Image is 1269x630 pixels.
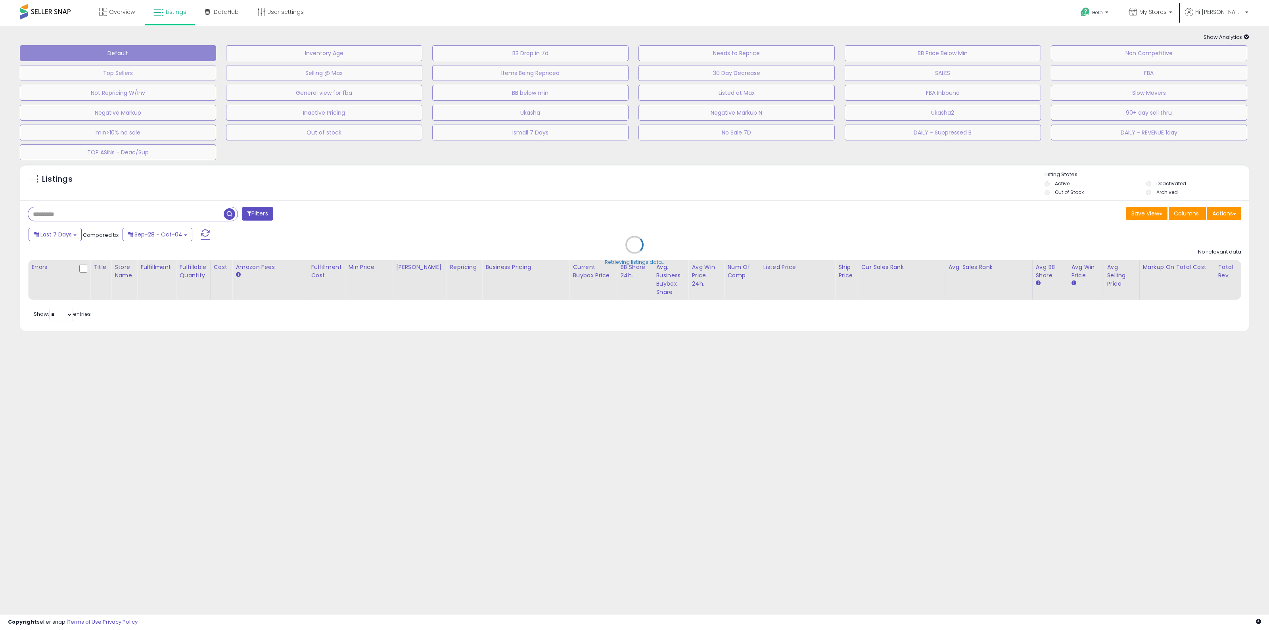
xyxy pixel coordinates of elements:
button: Ukasha2 [845,105,1041,121]
button: Listed at Max [638,85,835,101]
button: FBA Inbound [845,85,1041,101]
button: BB below min [432,85,629,101]
button: Generel view for fba [226,85,422,101]
span: Hi [PERSON_NAME] [1195,8,1243,16]
button: Top Sellers [20,65,216,81]
button: BB Price Below Min [845,45,1041,61]
button: Non Competitive [1051,45,1247,61]
button: DAILY - Suppressed B [845,125,1041,140]
a: Hi [PERSON_NAME] [1185,8,1248,26]
span: DataHub [214,8,239,16]
button: min>10% no sale [20,125,216,140]
button: Ukasha [432,105,629,121]
button: Not Repricing W/Inv [20,85,216,101]
button: 30 Day Decrease [638,65,835,81]
a: Help [1074,1,1116,26]
button: Selling @ Max [226,65,422,81]
button: Inactive Pricing [226,105,422,121]
button: Negative Markup N [638,105,835,121]
button: BB Drop in 7d [432,45,629,61]
span: Help [1092,9,1103,16]
button: Out of stock [226,125,422,140]
button: Default [20,45,216,61]
button: Negative Markup [20,105,216,121]
span: My Stores [1139,8,1167,16]
button: Ismail 7 Days [432,125,629,140]
div: Retrieving listings data.. [605,259,664,266]
span: Listings [166,8,186,16]
button: TOP ASINs - Deac/Sup [20,144,216,160]
button: No Sale 7D [638,125,835,140]
button: DAILY - REVENUE 1day [1051,125,1247,140]
i: Get Help [1080,7,1090,17]
button: Needs to Reprice [638,45,835,61]
button: Inventory Age [226,45,422,61]
button: FBA [1051,65,1247,81]
button: Items Being Repriced [432,65,629,81]
span: Show Analytics [1204,33,1249,41]
button: 90+ day sell thru [1051,105,1247,121]
span: Overview [109,8,135,16]
button: Slow Movers [1051,85,1247,101]
button: SALES [845,65,1041,81]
